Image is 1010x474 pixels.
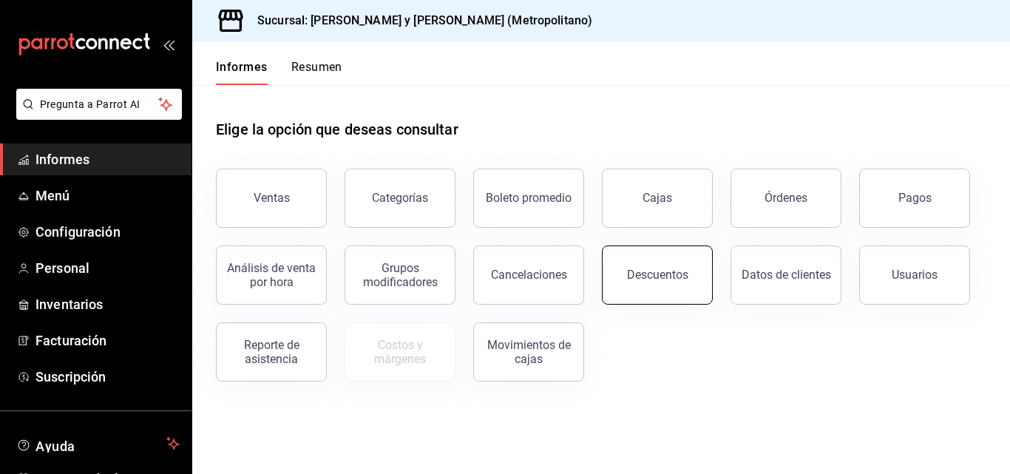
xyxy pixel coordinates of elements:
font: Costos y márgenes [374,338,426,366]
font: Suscripción [35,369,106,385]
font: Categorías [372,191,428,205]
button: Reporte de asistencia [216,322,327,382]
font: Datos de clientes [742,268,831,282]
font: Configuración [35,224,121,240]
button: Contrata inventarios para ver este informe [345,322,455,382]
button: Órdenes [731,169,841,228]
font: Grupos modificadores [363,261,438,289]
font: Inventarios [35,297,103,312]
font: Menú [35,188,70,203]
button: abrir_cajón_menú [163,38,174,50]
font: Movimientos de cajas [487,338,571,366]
font: Reporte de asistencia [244,338,299,366]
button: Pagos [859,169,970,228]
button: Grupos modificadores [345,246,455,305]
button: Cancelaciones [473,246,584,305]
font: Cajas [643,191,673,205]
button: Datos de clientes [731,246,841,305]
div: pestañas de navegación [216,59,342,85]
font: Cancelaciones [491,268,567,282]
font: Informes [216,60,268,74]
button: Ventas [216,169,327,228]
button: Usuarios [859,246,970,305]
button: Análisis de venta por hora [216,246,327,305]
button: Pregunta a Parrot AI [16,89,182,120]
button: Boleto promedio [473,169,584,228]
font: Informes [35,152,89,167]
font: Ayuda [35,439,75,454]
font: Personal [35,260,89,276]
font: Facturación [35,333,106,348]
font: Elige la opción que deseas consultar [216,121,458,138]
a: Pregunta a Parrot AI [10,107,182,123]
font: Ventas [254,191,290,205]
font: Usuarios [892,268,938,282]
button: Categorías [345,169,455,228]
font: Pregunta a Parrot AI [40,98,140,110]
font: Resumen [291,60,342,74]
button: Descuentos [602,246,713,305]
font: Pagos [898,191,932,205]
a: Cajas [602,169,713,228]
button: Movimientos de cajas [473,322,584,382]
font: Descuentos [627,268,688,282]
font: Sucursal: [PERSON_NAME] y [PERSON_NAME] (Metropolitano) [257,13,592,27]
font: Boleto promedio [486,191,572,205]
font: Órdenes [765,191,807,205]
font: Análisis de venta por hora [227,261,316,289]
